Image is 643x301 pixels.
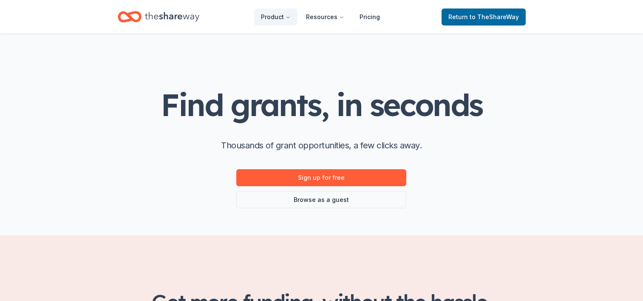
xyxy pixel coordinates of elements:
[221,139,422,152] p: Thousands of grant opportunities, a few clicks away.
[470,13,519,20] span: to TheShareWay
[254,9,297,26] button: Product
[299,9,351,26] button: Resources
[353,9,387,26] a: Pricing
[448,12,519,22] span: Return
[236,191,406,208] a: Browse as a guest
[254,7,387,27] nav: Main
[236,169,406,186] a: Sign up for free
[118,7,199,27] a: Home
[442,9,526,26] a: Returnto TheShareWay
[161,88,482,122] h1: Find grants, in seconds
